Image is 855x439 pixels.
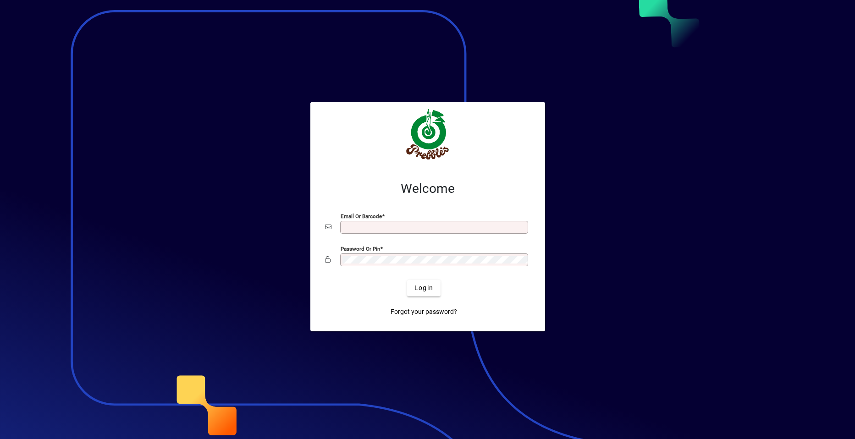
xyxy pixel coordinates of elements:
[391,307,457,317] span: Forgot your password?
[325,181,530,197] h2: Welcome
[414,283,433,293] span: Login
[341,245,380,252] mat-label: Password or Pin
[407,280,441,296] button: Login
[387,304,461,320] a: Forgot your password?
[341,213,382,219] mat-label: Email or Barcode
